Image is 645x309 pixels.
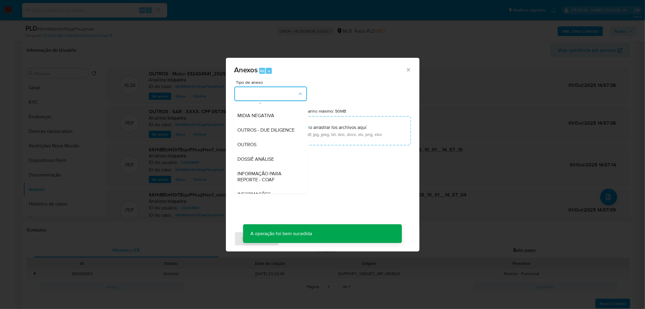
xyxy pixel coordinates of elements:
[234,64,258,75] span: Anexos
[238,191,299,203] span: INFORMAÇÕES SOCIETÁRIAS
[260,68,265,74] span: Alt
[233,36,308,208] ul: Tipo de anexo
[268,68,270,74] span: a
[238,142,257,148] span: OUTROS
[238,98,295,104] span: INFORMAÇÃO SCREENING
[238,113,275,119] span: MIDIA NEGATIVA
[406,67,411,72] button: Cerrar
[243,224,319,243] p: A operação foi bem sucedida
[289,232,309,245] span: Cancelar
[301,108,346,114] label: Tamanho máximo: 50MB
[236,80,308,84] span: Tipo de anexo
[238,156,274,162] span: DOSSIÊ ANÁLISE
[238,171,299,183] span: INFORMAÇÃO PARA REPORTE - COAF
[238,127,295,133] span: OUTROS - DUE DILIGENCE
